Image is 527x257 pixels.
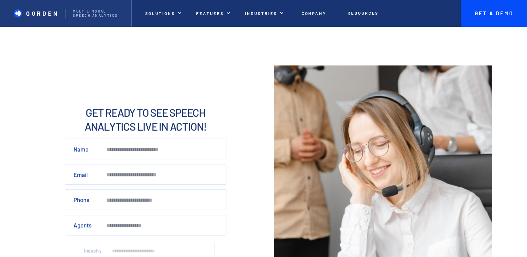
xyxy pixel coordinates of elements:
[26,10,59,17] p: QORDEN
[73,221,92,228] label: Agents
[73,196,90,203] label: Phone
[65,106,226,133] h2: Get ready to See Speech Analytics live in action!
[73,9,124,18] p: Multilingual Speech analytics
[196,11,224,16] p: Featuers
[348,10,379,15] p: Resources
[145,11,175,16] p: Solutions
[468,10,520,17] p: Get A Demo
[73,171,88,178] label: Email
[302,11,327,16] p: Company
[73,146,88,153] label: Name
[84,248,101,254] label: Industry
[245,11,277,16] p: Industries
